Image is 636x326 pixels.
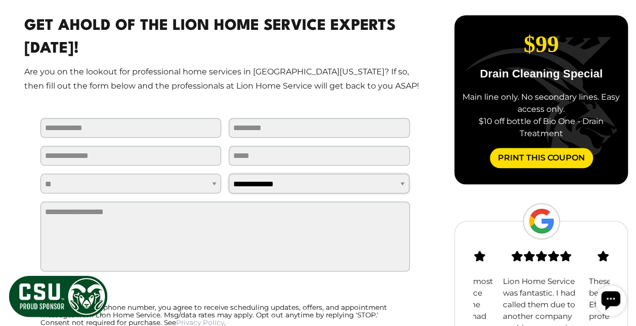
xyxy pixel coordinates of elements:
div: Main line only. No secondary lines. Easy access only. $10 off bottle of Bio One - Drain Treatment [462,91,620,140]
div: slide 3 [454,15,628,184]
p: Drain Cleaning Special [462,68,620,79]
h2: Get Ahold Of The Lion Home Service Experts [DATE]! [24,15,426,61]
div: Open chat widget [4,4,34,34]
div: carousel [454,15,628,184]
div: SMS Consent [40,279,410,287]
span: $99 [524,31,559,57]
label: I Agree [40,287,410,304]
p: Are you on the lookout for professional home services in [GEOGRAPHIC_DATA][US_STATE]? If so, then... [24,65,426,94]
a: Print This Coupon [490,148,593,168]
img: Google Logo [523,203,560,239]
img: CSU Sponsor Badge [8,274,109,318]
